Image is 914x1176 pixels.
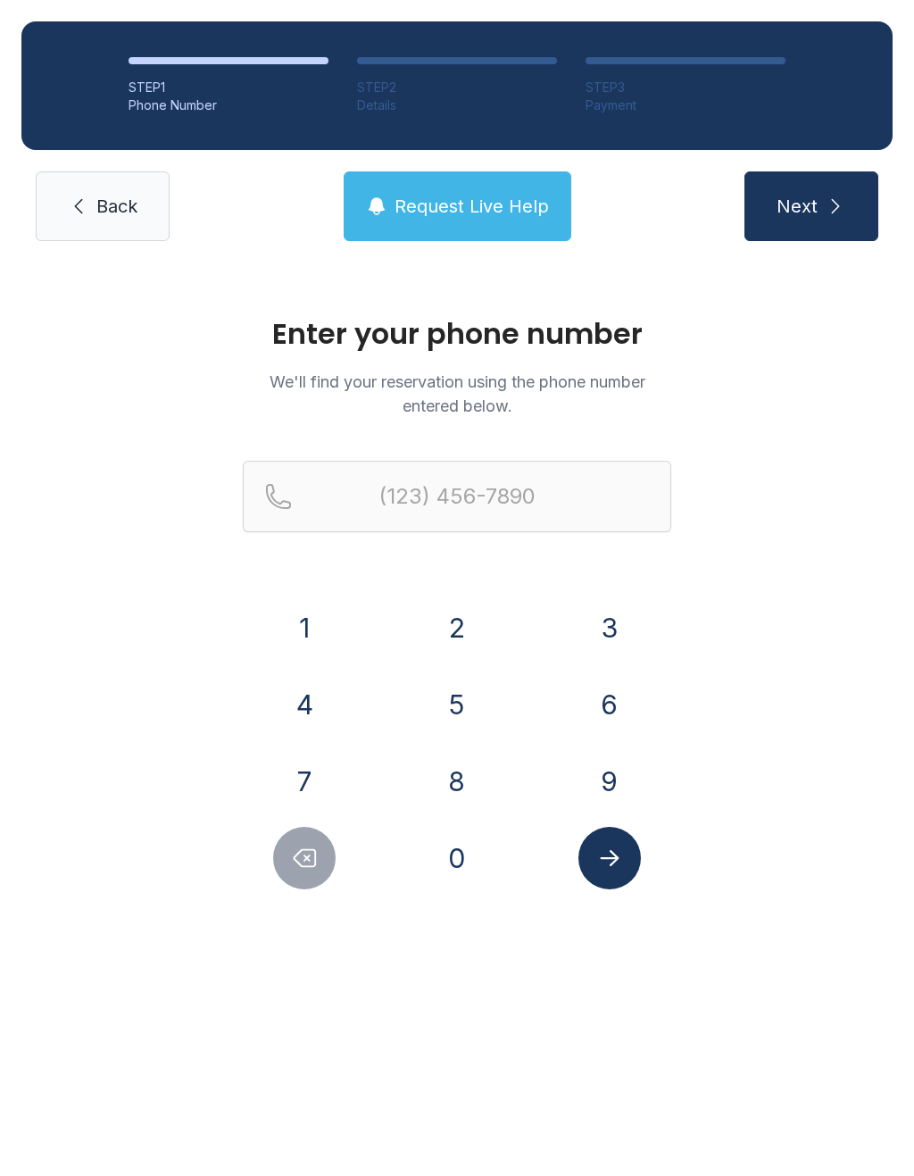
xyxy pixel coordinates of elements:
[357,96,557,114] div: Details
[578,596,641,659] button: 3
[273,750,336,813] button: 7
[273,673,336,736] button: 4
[243,320,671,348] h1: Enter your phone number
[426,673,488,736] button: 5
[243,370,671,418] p: We'll find your reservation using the phone number entered below.
[357,79,557,96] div: STEP 2
[578,673,641,736] button: 6
[395,194,549,219] span: Request Live Help
[578,827,641,889] button: Submit lookup form
[426,596,488,659] button: 2
[273,596,336,659] button: 1
[273,827,336,889] button: Delete number
[243,461,671,532] input: Reservation phone number
[96,194,137,219] span: Back
[578,750,641,813] button: 9
[129,96,328,114] div: Phone Number
[129,79,328,96] div: STEP 1
[426,750,488,813] button: 8
[777,194,818,219] span: Next
[586,79,785,96] div: STEP 3
[586,96,785,114] div: Payment
[426,827,488,889] button: 0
